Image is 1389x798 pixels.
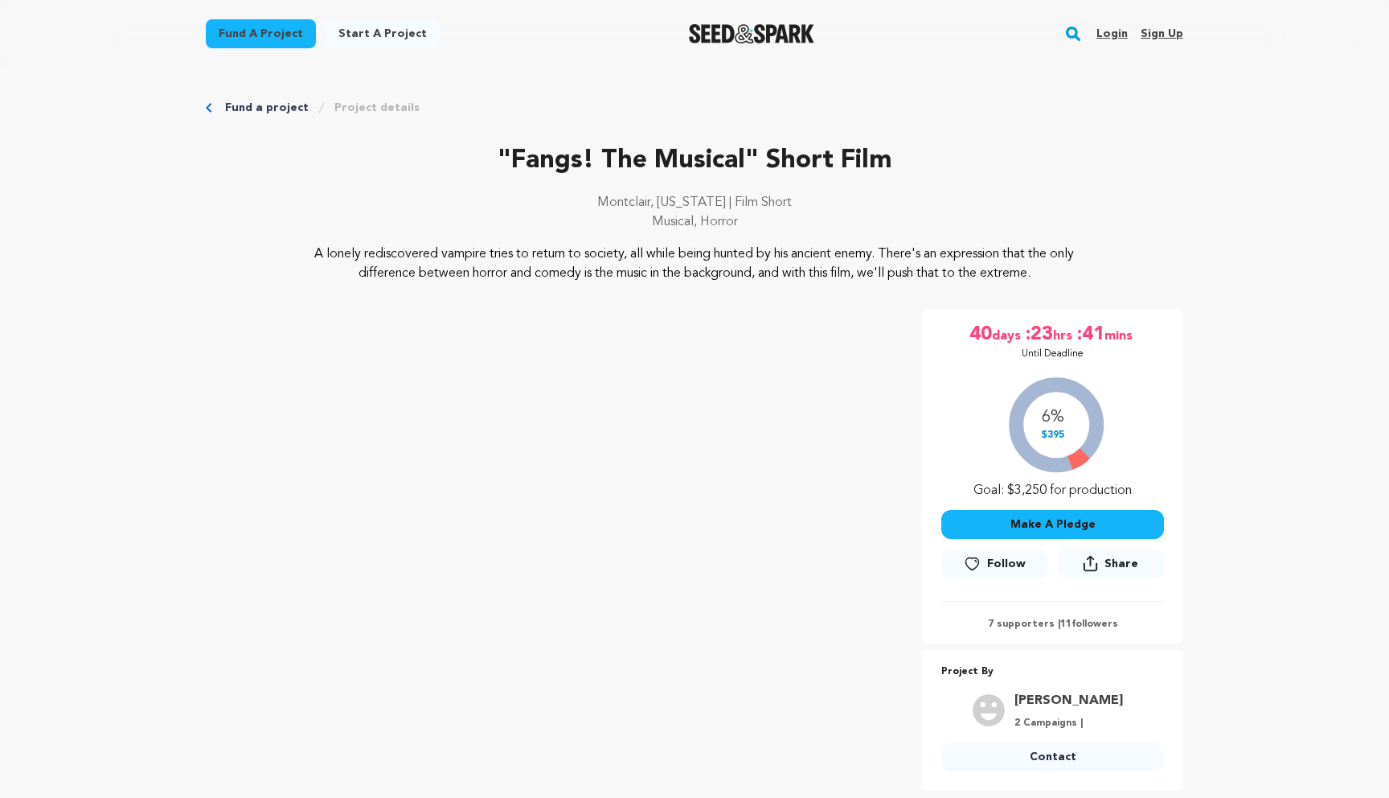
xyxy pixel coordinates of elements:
span: :41 [1076,322,1104,348]
span: :23 [1024,322,1053,348]
span: mins [1104,322,1136,348]
a: Follow [941,549,1047,578]
img: Seed&Spark Logo Dark Mode [689,24,815,43]
a: Contact [941,742,1164,771]
p: Musical, Horror [206,212,1183,232]
p: Montclair, [US_STATE] | Film Short [206,193,1183,212]
button: Share [1058,549,1164,578]
p: Project By [941,663,1164,681]
img: user.png [973,694,1005,726]
a: Start a project [326,19,440,48]
p: Until Deadline [1022,348,1084,360]
p: 7 supporters | followers [941,618,1164,631]
a: Sign up [1141,21,1183,47]
span: 11 [1060,619,1071,629]
a: Goto Daniel Krastek profile [1014,691,1123,710]
a: Login [1096,21,1128,47]
div: Breadcrumb [206,100,1183,116]
a: Fund a project [225,100,309,116]
span: Share [1104,556,1138,572]
p: "Fangs! The Musical" Short Film [206,142,1183,180]
span: 40 [969,322,992,348]
span: Follow [987,556,1026,572]
p: 2 Campaigns | [1014,717,1123,730]
a: Fund a project [206,19,316,48]
span: Share [1058,549,1164,585]
span: days [992,322,1024,348]
a: Seed&Spark Homepage [689,24,815,43]
p: A lonely rediscovered vampire tries to return to society, all while being hunted by his ancient e... [304,245,1086,283]
button: Make A Pledge [941,510,1164,539]
span: hrs [1053,322,1076,348]
a: Project details [334,100,420,116]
